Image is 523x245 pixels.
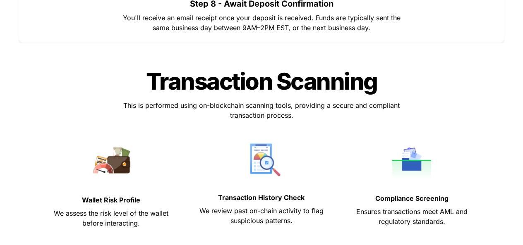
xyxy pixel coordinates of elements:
[146,67,377,95] span: Transaction Scanning
[199,207,326,225] span: We review past on-chain activity to flag suspicious patterns.
[54,209,170,227] span: We assess the risk level of the wallet before interacting.
[375,194,449,202] strong: Compliance Screening
[123,101,402,119] span: This is performed using on-blockchain scanning tools, providing a secure and compliant transactio...
[123,14,403,32] span: You'll receive an email receipt once your deposit is received. Funds are typically sent the same ...
[356,207,470,226] span: Ensures transactions meet AML and regulatory standards.
[82,196,140,204] strong: Wallet Risk Profile
[218,193,305,202] strong: Transaction History Check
